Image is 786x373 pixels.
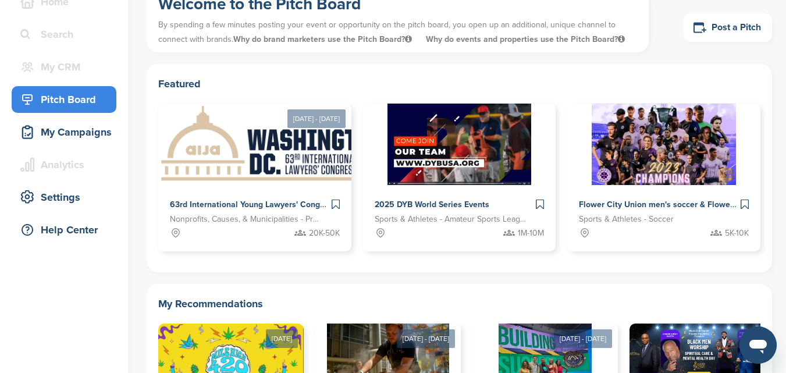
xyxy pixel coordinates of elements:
div: Pitch Board [17,89,116,110]
p: By spending a few minutes posting your event or opportunity on the pitch board, you open up an ad... [158,15,637,49]
img: Sponsorpitch & [592,104,737,185]
a: Analytics [12,151,116,178]
a: Help Center [12,216,116,243]
span: 5K-10K [725,227,749,240]
a: [DATE] - [DATE] Sponsorpitch & 63rd International Young Lawyers' Congress Nonprofits, Causes, & M... [158,85,351,251]
div: Search [17,24,116,45]
div: [DATE] [266,329,298,348]
span: 63rd International Young Lawyers' Congress [170,200,336,209]
div: My CRM [17,56,116,77]
img: Sponsorpitch & [158,104,389,185]
span: 1M-10M [518,227,544,240]
a: Settings [12,184,116,211]
div: Help Center [17,219,116,240]
div: [DATE] - [DATE] [554,329,612,348]
h2: My Recommendations [158,296,760,312]
div: My Campaigns [17,122,116,143]
a: Post a Pitch [684,13,772,42]
a: My CRM [12,54,116,80]
span: Why do brand marketers use the Pitch Board? [233,34,414,44]
img: Sponsorpitch & [387,104,531,185]
a: Pitch Board [12,86,116,113]
a: Sponsorpitch & Flower City Union men's soccer & Flower City 1872 women's soccer Sports & Athletes... [567,104,760,251]
span: Sports & Athletes - Soccer [579,213,674,226]
div: [DATE] [737,329,769,348]
span: Why do events and properties use the Pitch Board? [426,34,625,44]
a: My Campaigns [12,119,116,145]
span: Sports & Athletes - Amateur Sports Leagues [375,213,527,226]
div: [DATE] - [DATE] [287,109,346,128]
span: 20K-50K [309,227,340,240]
div: [DATE] - [DATE] [397,329,455,348]
h2: Featured [158,76,760,92]
a: Sponsorpitch & 2025 DYB World Series Events Sports & Athletes - Amateur Sports Leagues 1M-10M [363,104,556,251]
span: 2025 DYB World Series Events [375,200,489,209]
div: Settings [17,187,116,208]
div: Analytics [17,154,116,175]
iframe: Button to launch messaging window [739,326,777,364]
a: Search [12,21,116,48]
span: Nonprofits, Causes, & Municipalities - Professional Development [170,213,322,226]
